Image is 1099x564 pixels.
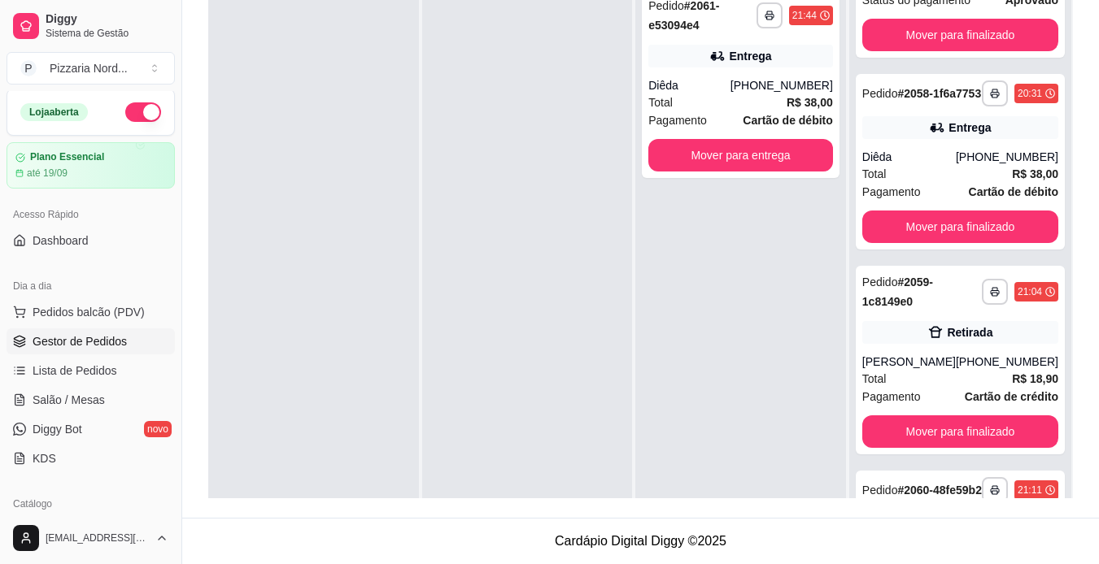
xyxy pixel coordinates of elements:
div: [PHONE_NUMBER] [730,77,833,93]
a: Gestor de Pedidos [7,328,175,354]
span: Diggy Bot [33,421,82,437]
div: 21:44 [792,9,817,22]
button: Mover para finalizado [862,19,1058,51]
div: 20:31 [1018,87,1042,100]
button: Pedidos balcão (PDV) [7,299,175,325]
div: Diêda [862,149,956,165]
div: Pizzaria Nord ... [50,60,128,76]
span: Pagamento [862,388,921,406]
a: Plano Essencialaté 19/09 [7,142,175,189]
div: Loja aberta [20,103,88,121]
strong: Cartão de crédito [965,390,1058,403]
div: Acesso Rápido [7,202,175,228]
button: Select a team [7,52,175,85]
button: Alterar Status [125,102,161,122]
a: Diggy Botnovo [7,416,175,442]
span: KDS [33,450,56,466]
strong: # 2058-1f6a7753 [897,87,981,100]
span: Pedido [862,484,898,497]
button: Mover para finalizado [862,210,1058,243]
span: Sistema de Gestão [46,27,168,40]
a: DiggySistema de Gestão [7,7,175,46]
span: Pagamento [648,111,707,129]
div: Entrega [949,119,991,136]
div: [PHONE_NUMBER] [956,354,1058,370]
span: Lista de Pedidos [33,362,117,379]
div: Retirada [947,324,992,341]
div: 21:04 [1018,285,1042,298]
article: Plano Essencial [30,151,104,163]
a: KDS [7,445,175,471]
div: Catálogo [7,491,175,517]
strong: R$ 38,00 [1012,167,1058,180]
div: Dia a dia [7,273,175,299]
a: Lista de Pedidos [7,358,175,384]
button: Mover para entrega [648,139,833,171]
span: Total [862,370,887,388]
span: Salão / Mesas [33,392,105,408]
div: [PERSON_NAME] [862,354,956,370]
span: Pedidos balcão (PDV) [33,304,145,320]
div: Diêda [648,77,730,93]
div: 21:11 [1018,484,1042,497]
strong: Cartão de débito [969,185,1058,198]
div: [PHONE_NUMBER] [956,149,1058,165]
span: Total [648,93,673,111]
div: Entrega [729,48,771,64]
a: Salão / Mesas [7,387,175,413]
button: [EMAIL_ADDRESS][DOMAIN_NAME] [7,518,175,557]
span: Diggy [46,12,168,27]
a: Dashboard [7,228,175,254]
strong: # 2059-1c8149e0 [862,275,933,308]
strong: # 2060-48fe59b2 [897,484,982,497]
span: Gestor de Pedidos [33,333,127,349]
footer: Cardápio Digital Diggy © 2025 [182,518,1099,564]
strong: Cartão de débito [743,114,832,127]
span: [EMAIL_ADDRESS][DOMAIN_NAME] [46,531,149,544]
span: Pedido [862,275,898,289]
button: Mover para finalizado [862,415,1058,448]
strong: R$ 38,00 [787,96,833,109]
article: até 19/09 [27,167,68,180]
span: P [20,60,37,76]
span: Total [862,165,887,183]
span: Pagamento [862,183,921,201]
strong: R$ 18,90 [1012,372,1058,385]
span: Pedido [862,87,898,100]
span: Dashboard [33,232,89,249]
